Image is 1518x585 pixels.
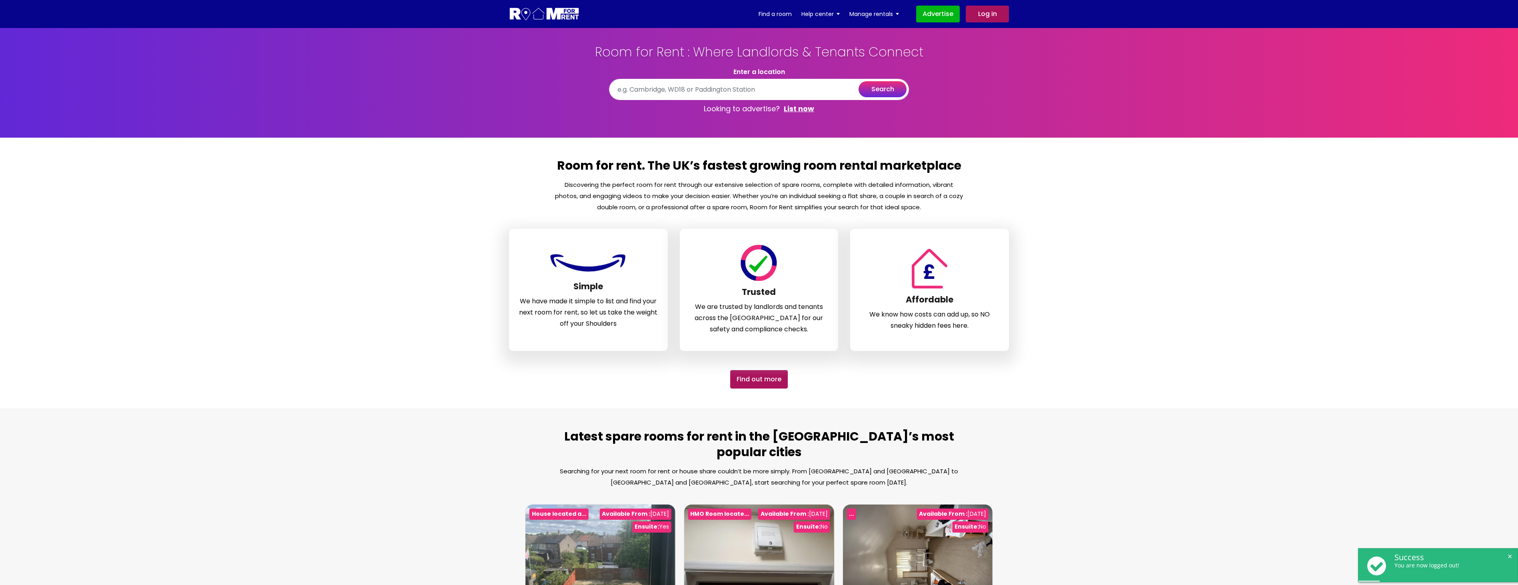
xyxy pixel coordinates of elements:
[609,79,909,100] input: e.g. Cambridge, WD18 or Paddington Station
[599,509,671,520] div: [DATE]
[860,295,999,309] h3: Affordable
[794,521,830,533] div: No
[602,510,650,518] b: Available From :
[690,301,829,335] p: We are trusted by landlords and tenants across the [GEOGRAPHIC_DATA] for our safety and complianc...
[917,509,989,520] div: [DATE]
[690,510,749,518] b: HMO Room locate...
[759,8,792,20] a: Find a room
[761,510,809,518] b: Available From :
[554,466,964,488] p: Searching for your next room for rent or house share couldn’t be more simply. From [GEOGRAPHIC_DA...
[849,510,854,518] b: ...
[730,370,788,389] a: Find out More
[635,523,659,531] b: Ensuite:
[632,521,671,533] div: Yes
[577,44,941,68] h1: Room for Rent : Where Landlords & Tenants Connect
[554,179,964,213] p: Discovering the perfect room for rent through our extensive selection of spare rooms, complete wi...
[784,104,814,114] a: List now
[916,6,960,22] a: Advertise
[690,287,829,301] h3: Trusted
[519,296,658,329] p: We have made it simple to list and find your next room for rent, so let us take the weight off yo...
[919,510,967,518] b: Available From :
[548,250,628,275] img: Room For Rent
[733,68,785,76] label: Enter a location
[796,523,821,531] b: Ensuite:
[739,245,779,281] img: Room For Rent
[908,248,951,288] img: Room For Rent
[554,158,964,179] h2: Room for rent. The UK’s fastest growing room rental marketplace
[509,7,580,22] img: Logo for Room for Rent, featuring a welcoming design with a house icon and modern typography
[860,309,999,331] p: We know how costs can add up, so NO sneaky hidden fees here.
[966,6,1009,22] a: Log in
[801,8,840,20] a: Help center
[849,8,899,20] a: Manage rentals
[859,81,907,97] button: search
[609,100,909,118] p: Looking to advertise?
[953,521,989,533] div: No
[519,281,658,296] h3: Simple
[1394,553,1510,562] div: Success
[955,523,979,531] b: Ensuite:
[1394,562,1510,569] div: You are now logged out!
[554,429,964,466] h2: Latest spare rooms for rent in the [GEOGRAPHIC_DATA]’s most popular cities
[758,509,830,520] div: [DATE]
[1506,553,1514,560] span: ×
[532,510,586,518] b: House located a...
